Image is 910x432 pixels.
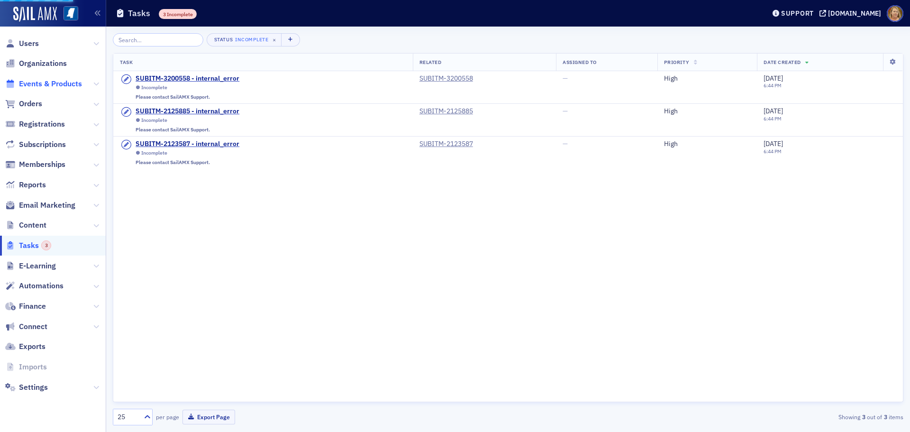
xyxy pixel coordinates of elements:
[664,107,751,116] div: High
[19,362,47,372] span: Imports
[120,59,133,65] span: Task
[64,6,78,21] img: SailAMX
[156,413,179,421] label: per page
[19,99,42,109] span: Orders
[57,6,78,22] a: View Homepage
[19,200,75,211] span: Email Marketing
[5,58,67,69] a: Organizations
[19,322,47,332] span: Connect
[5,281,64,291] a: Automations
[5,139,66,150] a: Subscriptions
[764,148,782,155] time: 6:44 PM
[646,413,903,421] div: Showing out of items
[860,413,867,421] strong: 3
[136,127,246,133] div: Please contact SailAMX Support.
[764,74,783,83] span: [DATE]
[563,74,568,83] span: —
[5,38,39,49] a: Users
[141,150,167,156] div: Incomplete
[19,119,65,129] span: Registrations
[5,200,75,211] a: Email Marketing
[19,261,56,271] span: E-Learning
[136,94,246,100] div: Please contact SailAMX Support.
[19,341,45,352] span: Exports
[5,261,56,271] a: E-Learning
[5,301,46,312] a: Finance
[270,36,279,44] span: ×
[19,79,82,89] span: Events & Products
[19,58,67,69] span: Organizations
[419,140,473,148] a: SUBITM-2123587
[5,220,46,230] a: Content
[128,8,150,19] h1: Tasks
[19,281,64,291] span: Automations
[563,139,568,148] span: —
[19,38,39,49] span: Users
[764,139,783,148] span: [DATE]
[5,180,46,190] a: Reports
[136,159,246,165] div: Please contact SailAMX Support.
[5,119,65,129] a: Registrations
[19,301,46,312] span: Finance
[19,159,65,170] span: Memberships
[13,7,57,22] img: SailAMX
[235,35,268,45] div: Incomplete
[882,413,889,421] strong: 3
[118,412,138,422] div: 25
[764,107,783,115] span: [DATE]
[5,322,47,332] a: Connect
[136,140,246,148] a: SUBITM-2123587 - internal_error
[419,59,442,65] span: Related
[113,33,203,46] input: Search…
[5,362,47,372] a: Imports
[887,5,903,22] span: Profile
[182,410,235,424] button: Export Page
[19,139,66,150] span: Subscriptions
[5,240,51,251] a: Tasks3
[214,37,234,43] div: Status
[141,117,167,123] div: Incomplete
[136,107,246,116] a: SUBITM-2125885 - internal_error
[764,82,782,89] time: 6:44 PM
[136,74,246,83] a: SUBITM-3200558 - internal_error
[141,84,167,91] div: Incomplete
[5,341,45,352] a: Exports
[159,9,197,19] div: 3 Incomplete
[207,33,282,46] button: StatusIncomplete×
[5,79,82,89] a: Events & Products
[764,59,801,65] span: Date Created
[563,59,597,65] span: Assigned To
[19,240,51,251] span: Tasks
[419,107,473,116] a: SUBITM-2125885
[664,74,751,83] div: High
[764,115,782,122] time: 6:44 PM
[19,220,46,230] span: Content
[828,9,881,18] div: [DOMAIN_NAME]
[664,59,689,65] span: Priority
[781,9,814,18] div: Support
[5,382,48,393] a: Settings
[5,99,42,109] a: Orders
[136,107,239,116] div: SUBITM-2125885 - internal_error
[19,180,46,190] span: Reports
[5,159,65,170] a: Memberships
[136,140,239,148] div: SUBITM-2123587 - internal_error
[664,140,751,148] div: High
[563,107,568,115] span: —
[819,10,884,17] button: [DOMAIN_NAME]
[19,382,48,393] span: Settings
[419,74,473,83] a: SUBITM-3200558
[136,74,239,83] div: SUBITM-3200558 - internal_error
[41,240,51,250] div: 3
